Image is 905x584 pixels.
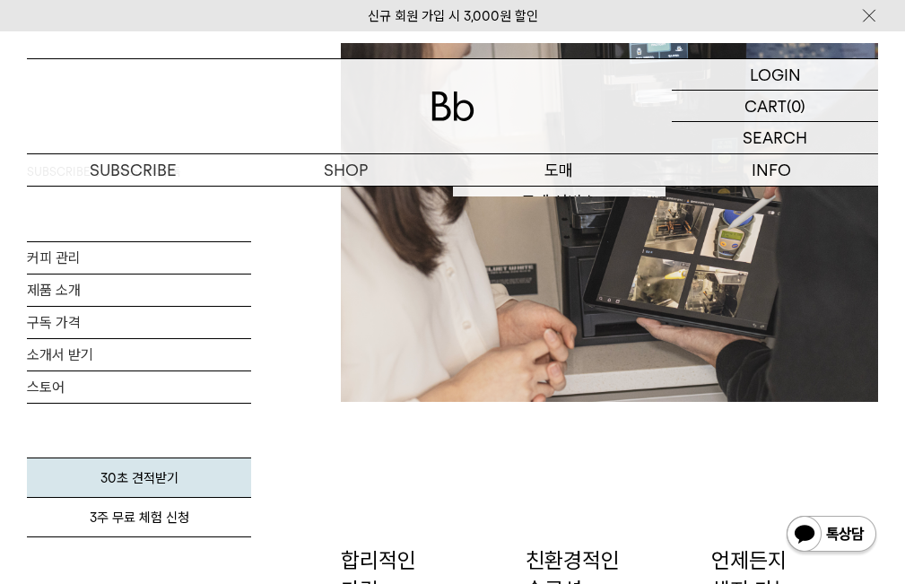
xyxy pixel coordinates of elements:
[27,307,251,338] a: 구독 가격
[239,154,452,186] a: SHOP
[785,514,878,557] img: 카카오톡 채널 1:1 채팅 버튼
[672,91,878,122] a: CART (0)
[341,43,878,401] img: 빈브라더스 오피스 메인 이미지
[744,91,787,121] p: CART
[431,92,474,121] img: 로고
[453,187,666,217] a: 도매 서비스
[27,339,251,370] a: 소개서 받기
[27,242,251,274] a: 커피 관리
[666,154,878,186] p: INFO
[453,154,666,186] p: 도매
[672,59,878,91] a: LOGIN
[27,275,251,306] a: 제품 소개
[27,371,251,403] a: 스토어
[750,59,801,90] p: LOGIN
[368,8,538,24] a: 신규 회원 가입 시 3,000원 할인
[743,122,807,153] p: SEARCH
[27,154,239,186] a: SUBSCRIBE
[27,458,251,498] a: 30초 견적받기
[27,498,251,537] a: 3주 무료 체험 신청
[787,91,805,121] p: (0)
